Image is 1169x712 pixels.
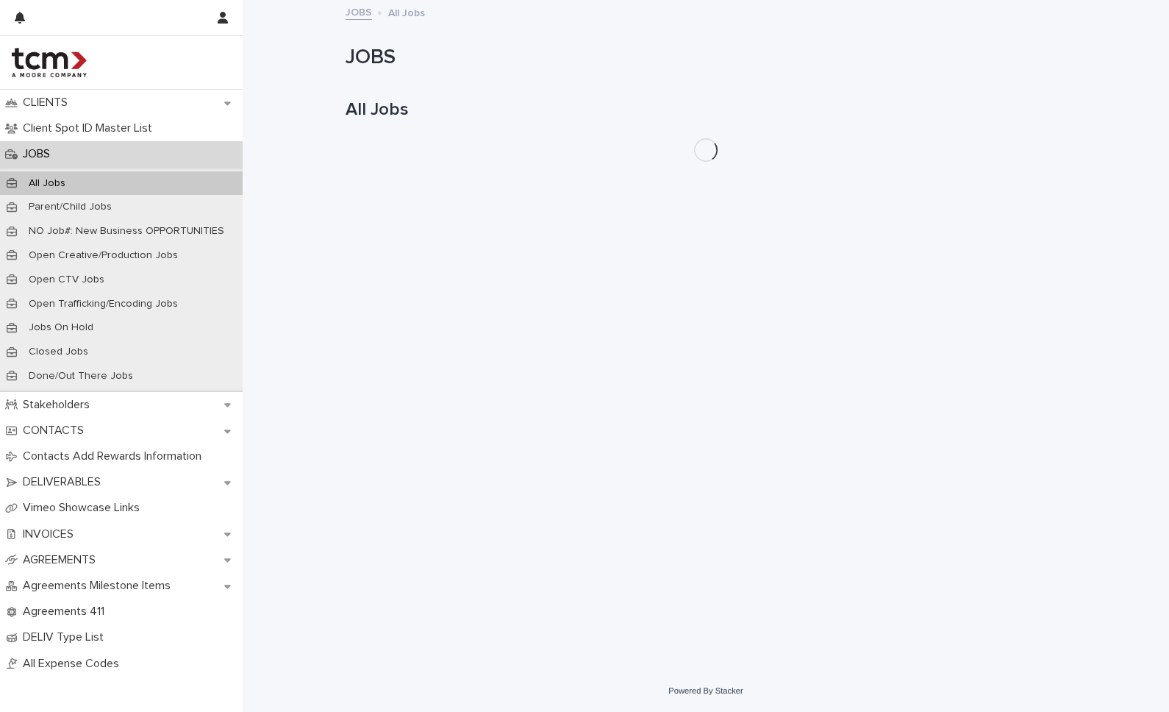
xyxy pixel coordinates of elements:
p: NO Job#: New Business OPPORTUNITIES [17,225,236,238]
p: DELIVERABLES [17,475,112,489]
p: Open CTV Jobs [17,274,116,286]
img: 4hMmSqQkux38exxPVZHQ [12,48,87,77]
p: Parent/Child Jobs [17,201,124,213]
a: JOBS [346,3,372,20]
p: Closed Jobs [17,346,100,358]
p: Stakeholders [17,398,101,412]
p: INVOICES [17,527,85,541]
p: Client Spot ID Master List [17,121,164,135]
p: Agreements 411 [17,605,116,619]
p: Open Creative/Production Jobs [17,249,190,262]
p: DELIV Type List [17,630,115,644]
p: Jobs On Hold [17,321,105,334]
p: CLIENTS [17,96,79,110]
p: CONTACTS [17,424,96,438]
p: All Jobs [388,4,425,20]
p: All Jobs [17,177,77,190]
p: Done/Out There Jobs [17,370,145,382]
p: AGREEMENTS [17,553,107,567]
p: Agreements Milestone Items [17,579,182,593]
a: Powered By Stacker [668,686,743,695]
p: Open Trafficking/Encoding Jobs [17,298,190,310]
h1: All Jobs [346,99,1066,121]
p: Contacts Add Rewards Information [17,449,213,463]
p: All Expense Codes [17,657,131,671]
h1: JOBS [346,46,1066,71]
p: JOBS [17,147,62,161]
p: Vimeo Showcase Links [17,501,151,515]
